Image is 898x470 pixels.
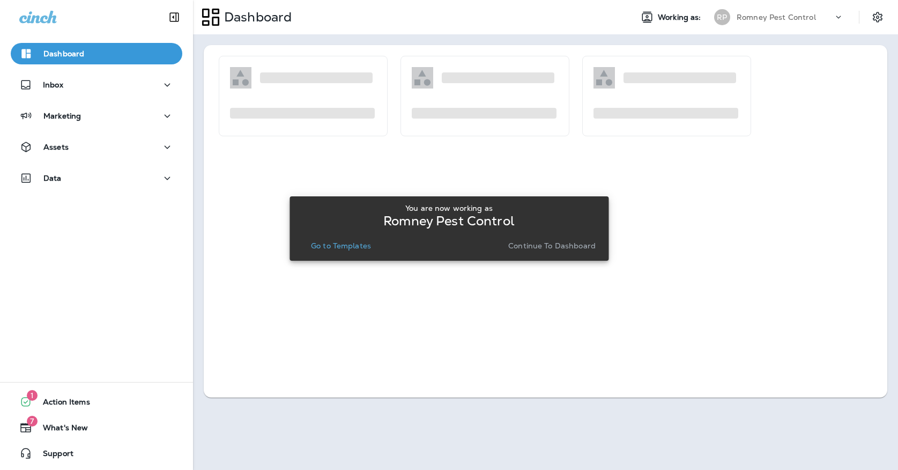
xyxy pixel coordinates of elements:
button: Assets [11,136,182,158]
p: Data [43,174,62,182]
p: Dashboard [43,49,84,58]
span: Support [32,449,73,462]
button: 7What's New [11,417,182,438]
button: Settings [868,8,887,27]
p: Go to Templates [311,241,371,250]
p: Romney Pest Control [383,217,515,225]
button: Go to Templates [307,238,375,253]
button: Inbox [11,74,182,96]
p: Assets [43,143,69,151]
button: Dashboard [11,43,182,64]
p: Dashboard [220,9,292,25]
p: Inbox [43,80,63,89]
span: Working as: [658,13,703,22]
button: Data [11,167,182,189]
span: Action Items [32,398,90,410]
button: Collapse Sidebar [159,6,189,28]
div: RP [714,9,730,25]
button: Continue to Dashboard [504,238,600,253]
span: What's New [32,423,88,436]
p: Marketing [43,112,81,120]
button: 1Action Items [11,391,182,413]
span: 1 [27,390,38,401]
button: Support [11,443,182,464]
p: You are now working as [405,204,493,212]
p: Romney Pest Control [737,13,816,21]
span: 7 [27,416,38,427]
button: Marketing [11,105,182,127]
p: Continue to Dashboard [508,241,596,250]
